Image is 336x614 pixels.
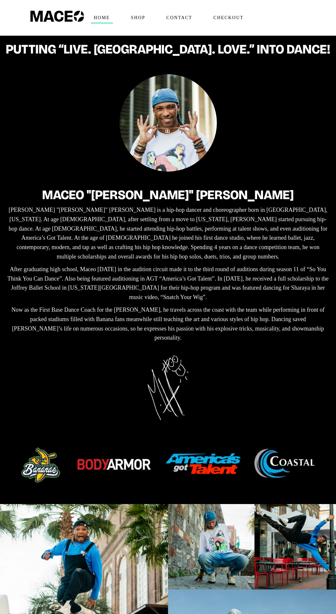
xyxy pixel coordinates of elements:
[164,13,195,23] span: Contact
[6,205,330,261] p: [PERSON_NAME] "[PERSON_NAME]" [PERSON_NAME] is a hip-hop dancer and choreographer born in [GEOGRA...
[6,265,330,302] p: After graduating high school, Maceo [DATE] in the audition circuit made it to the third round of ...
[147,355,189,420] img: Maceo Harrison Signature
[14,446,322,484] img: brands_maceo
[119,74,217,172] img: Maceo Harrison
[128,13,148,23] span: Shop
[210,13,246,23] span: Checkout
[6,305,330,343] p: Now as the First Base Dance Coach for the [PERSON_NAME], he travels across the coast with the tea...
[6,188,330,202] h2: Maceo "[PERSON_NAME]" [PERSON_NAME]
[91,13,113,23] span: Home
